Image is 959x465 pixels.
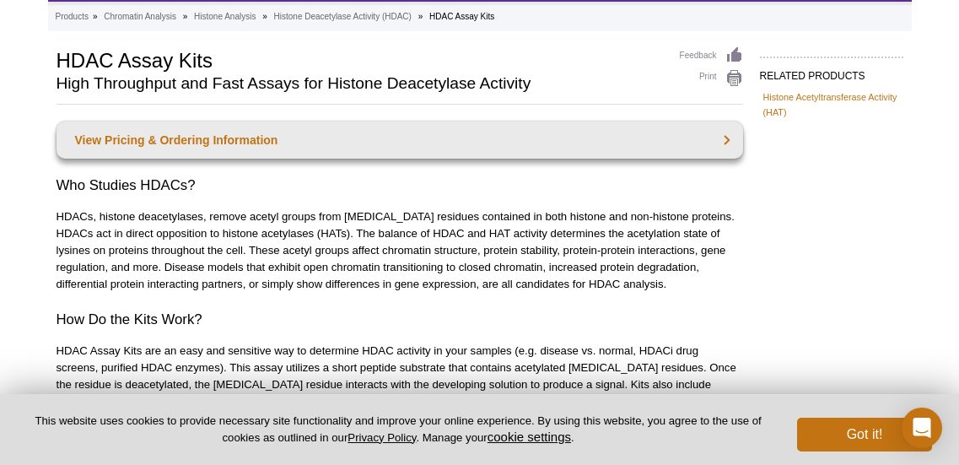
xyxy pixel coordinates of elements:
a: Print [680,69,743,88]
li: » [183,12,188,21]
div: Open Intercom Messenger [902,408,942,448]
button: cookie settings [488,430,571,444]
h2: How Do the Kits Work? [57,310,743,330]
p: HDAC Assay Kits are an easy and sensitive way to determine HDAC activity in your samples (e.g. di... [57,343,743,427]
a: Histone Analysis [194,9,256,24]
button: Got it! [797,418,932,451]
h2: High Throughput and Fast Assays for Histone Deacetylase Activity [57,76,663,91]
a: Products [56,9,89,24]
h1: HDAC Assay Kits [57,46,663,72]
li: » [262,12,267,21]
a: Histone Acetyltransferase Activity (HAT) [763,89,900,120]
h2: RELATED PRODUCTS [760,57,903,87]
li: HDAC Assay Kits [429,12,494,21]
a: Privacy Policy [348,431,416,444]
li: » [93,12,98,21]
a: Feedback [680,46,743,65]
h2: Who Studies HDACs? [57,176,743,196]
a: Histone Deacetylase Activity (HDAC) [274,9,412,24]
a: View Pricing & Ordering Information [57,122,743,159]
p: HDACs, histone deacetylases, remove acetyl groups from [MEDICAL_DATA] residues contained in both ... [57,208,743,293]
p: This website uses cookies to provide necessary site functionality and improve your online experie... [27,414,769,446]
a: Chromatin Analysis [104,9,176,24]
li: » [418,12,423,21]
